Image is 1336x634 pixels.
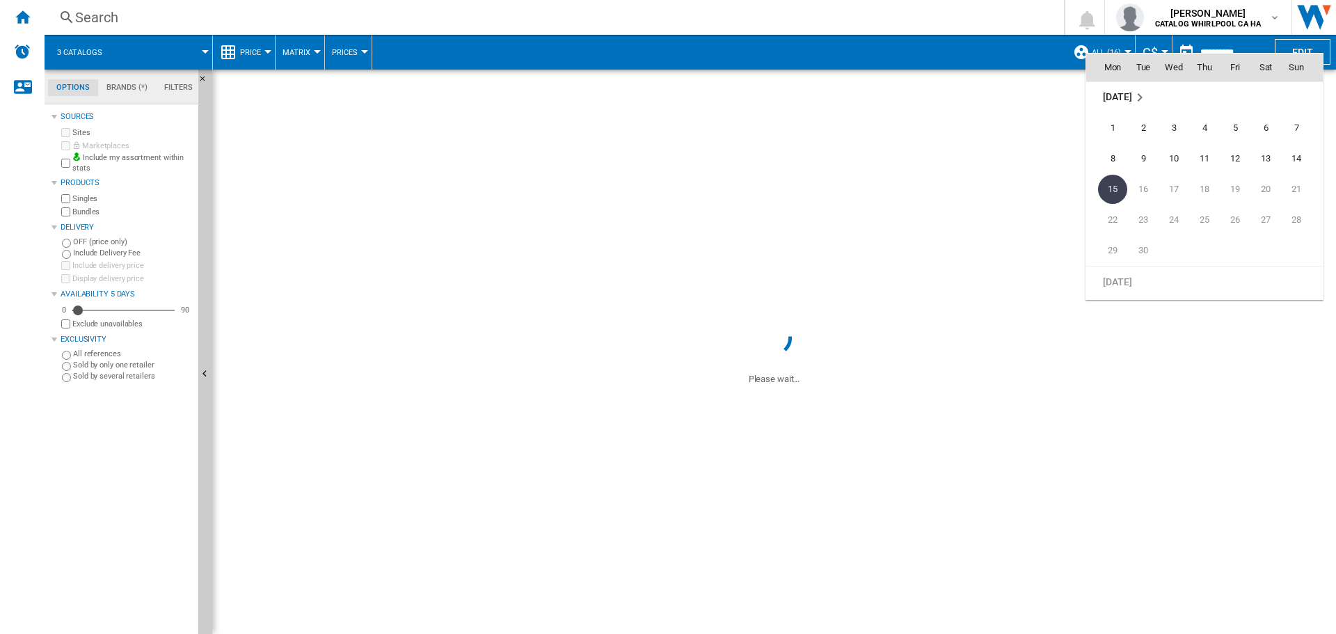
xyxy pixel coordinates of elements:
td: Sunday September 14 2025 [1281,143,1323,174]
th: Sun [1281,54,1323,81]
th: Sat [1250,54,1281,81]
tr: Week undefined [1086,81,1323,113]
tr: Week 4 [1086,205,1323,235]
td: Wednesday September 3 2025 [1159,113,1189,143]
span: 10 [1160,145,1188,173]
th: Mon [1086,54,1128,81]
td: Thursday September 25 2025 [1189,205,1220,235]
td: Saturday September 20 2025 [1250,174,1281,205]
td: Tuesday September 30 2025 [1128,235,1159,267]
td: Friday September 12 2025 [1220,143,1250,174]
td: Thursday September 11 2025 [1189,143,1220,174]
th: Thu [1189,54,1220,81]
span: 13 [1252,145,1280,173]
span: 15 [1098,175,1127,204]
th: Fri [1220,54,1250,81]
tr: Week 5 [1086,235,1323,267]
tr: Week 3 [1086,174,1323,205]
span: 4 [1191,114,1218,142]
td: Saturday September 27 2025 [1250,205,1281,235]
td: Monday September 29 2025 [1086,235,1128,267]
span: 7 [1282,114,1310,142]
td: Sunday September 7 2025 [1281,113,1323,143]
td: September 2025 [1086,81,1323,113]
td: Wednesday September 24 2025 [1159,205,1189,235]
td: Tuesday September 2 2025 [1128,113,1159,143]
td: Monday September 15 2025 [1086,174,1128,205]
span: 6 [1252,114,1280,142]
th: Tue [1128,54,1159,81]
td: Sunday September 28 2025 [1281,205,1323,235]
td: Friday September 26 2025 [1220,205,1250,235]
span: [DATE] [1103,91,1131,102]
span: 8 [1099,145,1127,173]
th: Wed [1159,54,1189,81]
span: 5 [1221,114,1249,142]
span: 3 [1160,114,1188,142]
span: 2 [1129,114,1157,142]
span: 12 [1221,145,1249,173]
td: Tuesday September 23 2025 [1128,205,1159,235]
td: Saturday September 6 2025 [1250,113,1281,143]
md-calendar: Calendar [1086,54,1323,299]
td: Wednesday September 10 2025 [1159,143,1189,174]
tr: Week 1 [1086,113,1323,143]
td: Friday September 19 2025 [1220,174,1250,205]
td: Monday September 8 2025 [1086,143,1128,174]
td: Sunday September 21 2025 [1281,174,1323,205]
span: 1 [1099,114,1127,142]
td: Wednesday September 17 2025 [1159,174,1189,205]
span: 11 [1191,145,1218,173]
td: Monday September 1 2025 [1086,113,1128,143]
td: Saturday September 13 2025 [1250,143,1281,174]
td: Tuesday September 16 2025 [1128,174,1159,205]
td: Tuesday September 9 2025 [1128,143,1159,174]
tr: Week 2 [1086,143,1323,174]
span: 14 [1282,145,1310,173]
span: 9 [1129,145,1157,173]
td: Thursday September 18 2025 [1189,174,1220,205]
span: [DATE] [1103,276,1131,287]
td: Monday September 22 2025 [1086,205,1128,235]
td: Thursday September 4 2025 [1189,113,1220,143]
tr: Week undefined [1086,266,1323,297]
td: Friday September 5 2025 [1220,113,1250,143]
